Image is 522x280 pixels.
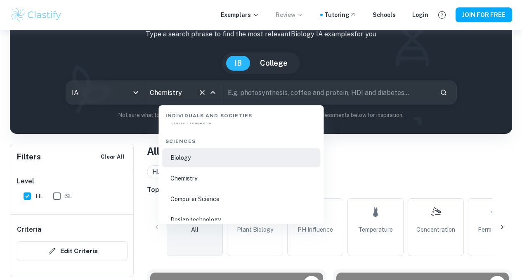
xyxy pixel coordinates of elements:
a: Tutoring [324,10,356,19]
span: HL [152,167,164,176]
div: HL [147,165,174,178]
button: Clear [196,87,208,98]
a: Login [412,10,428,19]
p: Not sure what to search for? You can always look through our example Internal Assessments below f... [17,111,505,119]
h6: Filters [17,151,41,163]
li: Biology [162,148,321,167]
span: pH Influence [298,225,333,234]
span: SL [65,192,72,201]
div: Individuals and Societies [162,105,321,123]
span: All [191,225,198,234]
input: E.g. photosynthesis, coffee and protein, HDI and diabetes... [222,81,433,104]
div: IA [66,81,144,104]
p: Type a search phrase to find the most relevant Biology IA examples for you [17,29,505,39]
button: Help and Feedback [435,8,449,22]
button: IB [226,56,250,71]
button: Clear All [99,151,127,163]
button: Close [207,87,219,98]
h1: All Biology IA Examples [147,144,512,159]
li: Chemistry [162,169,321,188]
button: JOIN FOR FREE [456,7,512,22]
h6: Criteria [17,225,41,235]
li: Design technology [162,210,321,229]
h6: Topic [147,185,512,195]
span: Plant Biology [237,225,273,234]
button: Edit Criteria [17,241,128,261]
span: Concentration [416,225,455,234]
span: HL [35,192,43,201]
a: Schools [373,10,396,19]
p: Exemplars [221,10,259,19]
p: Review [276,10,304,19]
button: College [252,56,296,71]
span: Temperature [358,225,393,234]
h6: Level [17,176,128,186]
div: Sciences [162,131,321,148]
img: Clastify logo [10,7,62,23]
span: Fermentation [478,225,514,234]
button: Search [437,85,451,100]
li: Computer Science [162,190,321,209]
